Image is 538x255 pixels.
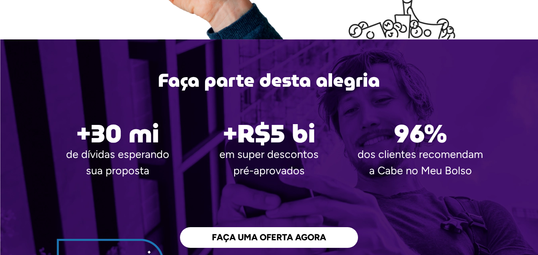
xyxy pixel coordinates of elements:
[345,121,496,146] h2: 96%
[194,121,345,146] h2: +R$5 bi
[76,121,159,146] h2: +30 mi
[345,146,496,179] p: dos clientes recomendam a Cabe no Meu Bolso
[212,233,326,242] span: FAÇA UMA OFERTA AGORA
[180,227,358,248] a: FAÇA UMA OFERTA AGORA
[194,146,345,179] p: em super descontos pré-aprovados
[66,146,169,179] p: de dívidas esperando sua proposta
